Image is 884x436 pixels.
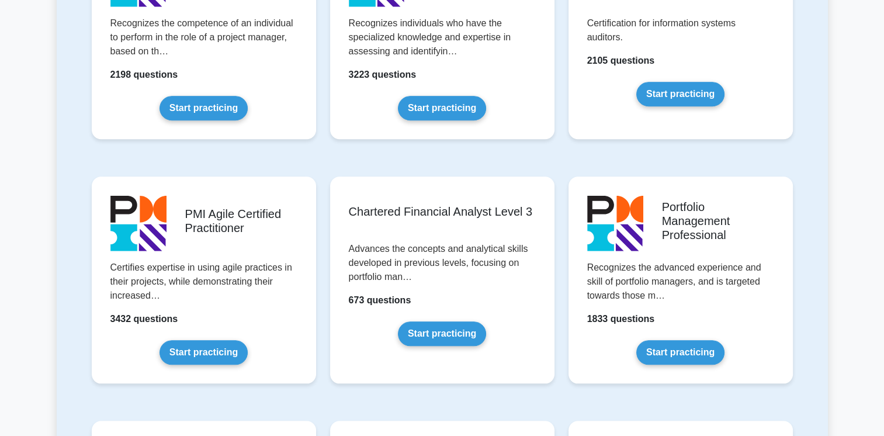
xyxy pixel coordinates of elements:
[160,340,248,365] a: Start practicing
[636,82,724,106] a: Start practicing
[636,340,724,365] a: Start practicing
[398,321,486,346] a: Start practicing
[398,96,486,120] a: Start practicing
[160,96,248,120] a: Start practicing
